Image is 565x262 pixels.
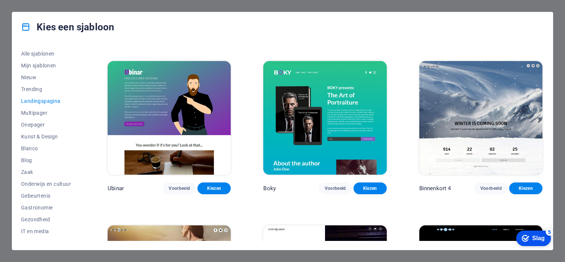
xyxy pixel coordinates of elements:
[21,110,75,116] span: Multipager
[21,122,75,128] span: Onepager
[21,48,75,60] button: Alle sjablonen
[21,228,75,234] span: IT en media
[21,225,75,237] button: IT en media
[353,182,387,194] button: Kiezen
[21,119,75,131] button: Onepager
[21,95,75,107] button: Landingspagina
[515,185,537,191] span: Kiezen
[33,1,40,9] div: 5
[474,182,508,194] button: Voorbeeld
[21,60,75,71] button: Mijn sjablonen
[359,185,381,191] span: Kiezen
[19,8,32,15] div: Slag
[108,185,124,192] p: Ubinar
[21,74,75,80] span: Nieuw
[21,71,75,83] button: Nieuw
[3,4,38,19] div: Aan de slag 5 items resterend, 0% voltooid
[419,61,542,175] img: Binnenkort 4
[21,83,75,95] button: Trending
[21,237,75,249] button: Juridisch en financieel
[21,145,75,151] span: Blanco
[169,185,190,191] span: Voorbeeld
[21,131,75,142] button: Kunst & Design
[21,154,75,166] button: Blog
[21,205,75,211] span: Gastronomie
[21,178,75,190] button: Onderwijs en cultuur
[21,181,75,187] span: Onderwijs en cultuur
[21,240,75,246] span: Juridisch en financieel
[263,61,386,175] img: Boky
[319,182,352,194] button: Voorbeeld
[509,182,542,194] button: Kiezen
[203,185,225,191] span: Kiezen
[21,142,75,154] button: Blanco
[197,182,231,194] button: Kiezen
[21,202,75,214] button: Gastronomie
[21,86,75,92] span: Trending
[21,193,75,199] span: Gebeurtenis
[108,61,231,175] img: Ubinar
[21,134,75,140] span: Kunst & Design
[21,98,75,104] span: Landingspagina
[21,166,75,178] button: Zaak
[21,157,75,163] span: Blog
[419,185,451,192] p: Binnenkort 4
[21,216,75,222] span: Gezondheid
[21,63,75,68] span: Mijn sjablonen
[21,190,75,202] button: Gebeurtenis
[480,185,502,191] span: Voorbeeld
[37,21,114,33] font: Kies een sjabloon
[21,214,75,225] button: Gezondheid
[325,185,346,191] span: Voorbeeld
[163,182,196,194] button: Voorbeeld
[21,51,75,57] span: Alle sjablonen
[263,185,276,192] p: Boky
[21,169,75,175] span: Zaak
[21,107,75,119] button: Multipager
